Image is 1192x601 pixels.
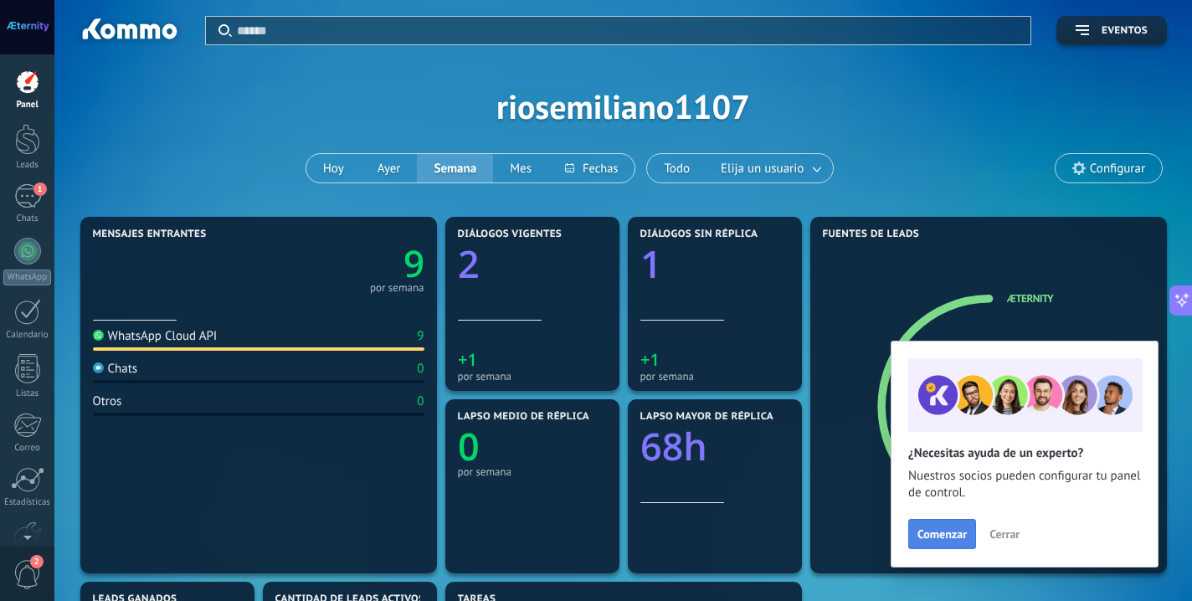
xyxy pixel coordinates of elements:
[93,328,218,344] div: WhatsApp Cloud API
[458,239,480,290] text: 2
[908,445,1141,461] h2: ¿Necesitas ayuda de un experto?
[640,411,773,423] span: Lapso mayor de réplica
[908,468,1141,501] span: Nuestros socios pueden configurar tu panel de control.
[259,238,424,288] a: 9
[640,348,660,371] text: +1
[93,393,122,409] div: Otros
[1090,162,1145,176] span: Configurar
[417,361,424,377] div: 0
[417,328,424,344] div: 9
[3,443,52,454] div: Correo
[640,239,662,290] text: 1
[3,497,52,508] div: Estadísticas
[917,528,967,540] span: Comenzar
[458,229,563,240] span: Diálogos vigentes
[93,330,104,341] img: WhatsApp Cloud API
[640,421,789,472] a: 68h
[306,154,361,182] button: Hoy
[458,370,607,383] div: por semana
[3,270,51,285] div: WhatsApp
[823,229,920,240] span: Fuentes de leads
[1007,291,1054,306] a: Æternity
[3,330,52,341] div: Calendario
[93,229,207,240] span: Mensajes entrantes
[548,154,635,182] button: Fechas
[717,157,807,180] span: Elija un usuario
[647,154,706,182] button: Todo
[33,182,47,196] span: 1
[3,100,52,110] div: Panel
[3,213,52,224] div: Chats
[640,370,789,383] div: por semana
[706,154,833,182] button: Elija un usuario
[417,154,493,182] button: Semana
[640,421,707,472] text: 68h
[361,154,418,182] button: Ayer
[370,284,424,292] div: por semana
[1056,16,1167,45] button: Eventos
[3,160,52,171] div: Leads
[93,362,104,373] img: Chats
[1102,25,1148,37] span: Eventos
[458,465,607,478] div: por semana
[93,361,138,377] div: Chats
[493,154,548,182] button: Mes
[640,229,758,240] span: Diálogos sin réplica
[908,519,976,549] button: Comenzar
[403,238,424,288] text: 9
[30,555,44,568] span: 2
[3,388,52,399] div: Listas
[989,528,1020,540] span: Cerrar
[458,411,590,423] span: Lapso medio de réplica
[417,393,424,409] div: 0
[458,348,477,371] text: +1
[982,521,1027,547] button: Cerrar
[458,421,480,472] text: 0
